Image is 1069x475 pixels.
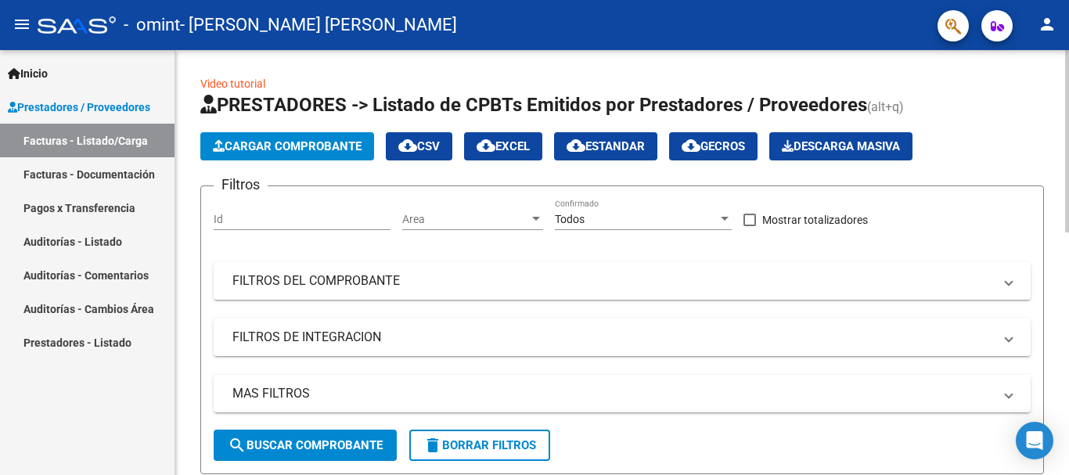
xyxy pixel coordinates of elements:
a: Video tutorial [200,77,265,90]
mat-icon: cloud_download [567,136,585,155]
mat-expansion-panel-header: FILTROS DEL COMPROBANTE [214,262,1031,300]
mat-icon: delete [423,436,442,455]
span: Descarga Masiva [782,139,900,153]
span: - omint [124,8,180,42]
span: CSV [398,139,440,153]
button: Cargar Comprobante [200,132,374,160]
mat-expansion-panel-header: MAS FILTROS [214,375,1031,412]
span: Area [402,213,529,226]
button: Estandar [554,132,657,160]
span: Todos [555,213,585,225]
button: Gecros [669,132,758,160]
button: Descarga Masiva [769,132,912,160]
span: Inicio [8,65,48,82]
mat-icon: menu [13,15,31,34]
span: (alt+q) [867,99,904,114]
span: Gecros [682,139,745,153]
h3: Filtros [214,174,268,196]
mat-expansion-panel-header: FILTROS DE INTEGRACION [214,318,1031,356]
span: EXCEL [477,139,530,153]
span: Borrar Filtros [423,438,536,452]
mat-icon: cloud_download [398,136,417,155]
mat-icon: person [1038,15,1056,34]
span: Buscar Comprobante [228,438,383,452]
button: Buscar Comprobante [214,430,397,461]
mat-icon: cloud_download [477,136,495,155]
mat-panel-title: MAS FILTROS [232,385,993,402]
span: Cargar Comprobante [213,139,362,153]
mat-panel-title: FILTROS DE INTEGRACION [232,329,993,346]
span: Prestadores / Proveedores [8,99,150,116]
div: Open Intercom Messenger [1016,422,1053,459]
button: CSV [386,132,452,160]
span: - [PERSON_NAME] [PERSON_NAME] [180,8,457,42]
mat-panel-title: FILTROS DEL COMPROBANTE [232,272,993,290]
app-download-masive: Descarga masiva de comprobantes (adjuntos) [769,132,912,160]
span: Estandar [567,139,645,153]
mat-icon: search [228,436,247,455]
button: Borrar Filtros [409,430,550,461]
mat-icon: cloud_download [682,136,700,155]
span: Mostrar totalizadores [762,211,868,229]
span: PRESTADORES -> Listado de CPBTs Emitidos por Prestadores / Proveedores [200,94,867,116]
button: EXCEL [464,132,542,160]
